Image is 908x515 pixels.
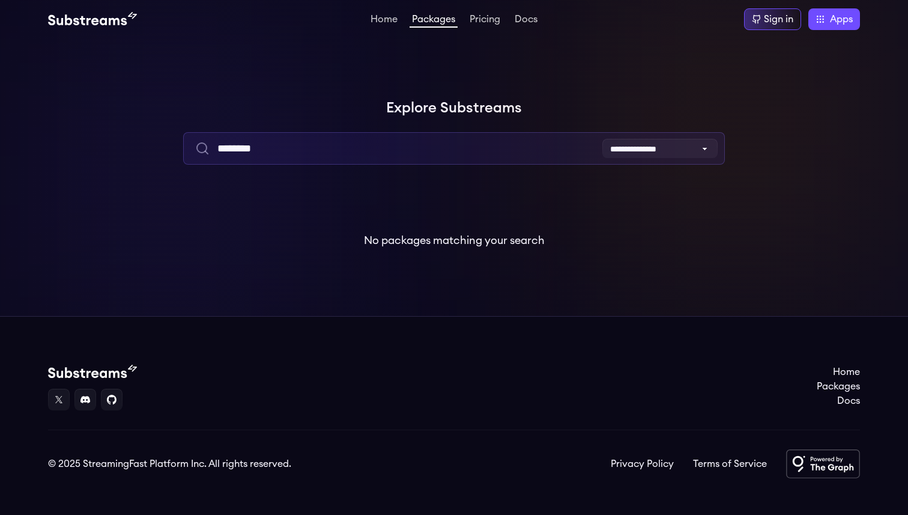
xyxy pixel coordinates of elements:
div: © 2025 StreamingFast Platform Inc. All rights reserved. [48,457,291,471]
img: Substream's logo [48,12,137,26]
a: Terms of Service [693,457,767,471]
a: Home [368,14,400,26]
h1: Explore Substreams [48,96,860,120]
div: Sign in [764,12,793,26]
a: Home [817,365,860,379]
a: Packages [817,379,860,394]
p: No packages matching your search [364,232,545,249]
a: Privacy Policy [611,457,674,471]
a: Docs [512,14,540,26]
img: Powered by The Graph [786,449,860,478]
a: Sign in [744,8,801,30]
a: Pricing [467,14,503,26]
a: Docs [817,394,860,408]
img: Substream's logo [48,365,137,379]
span: Apps [830,12,853,26]
a: Packages [410,14,458,28]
